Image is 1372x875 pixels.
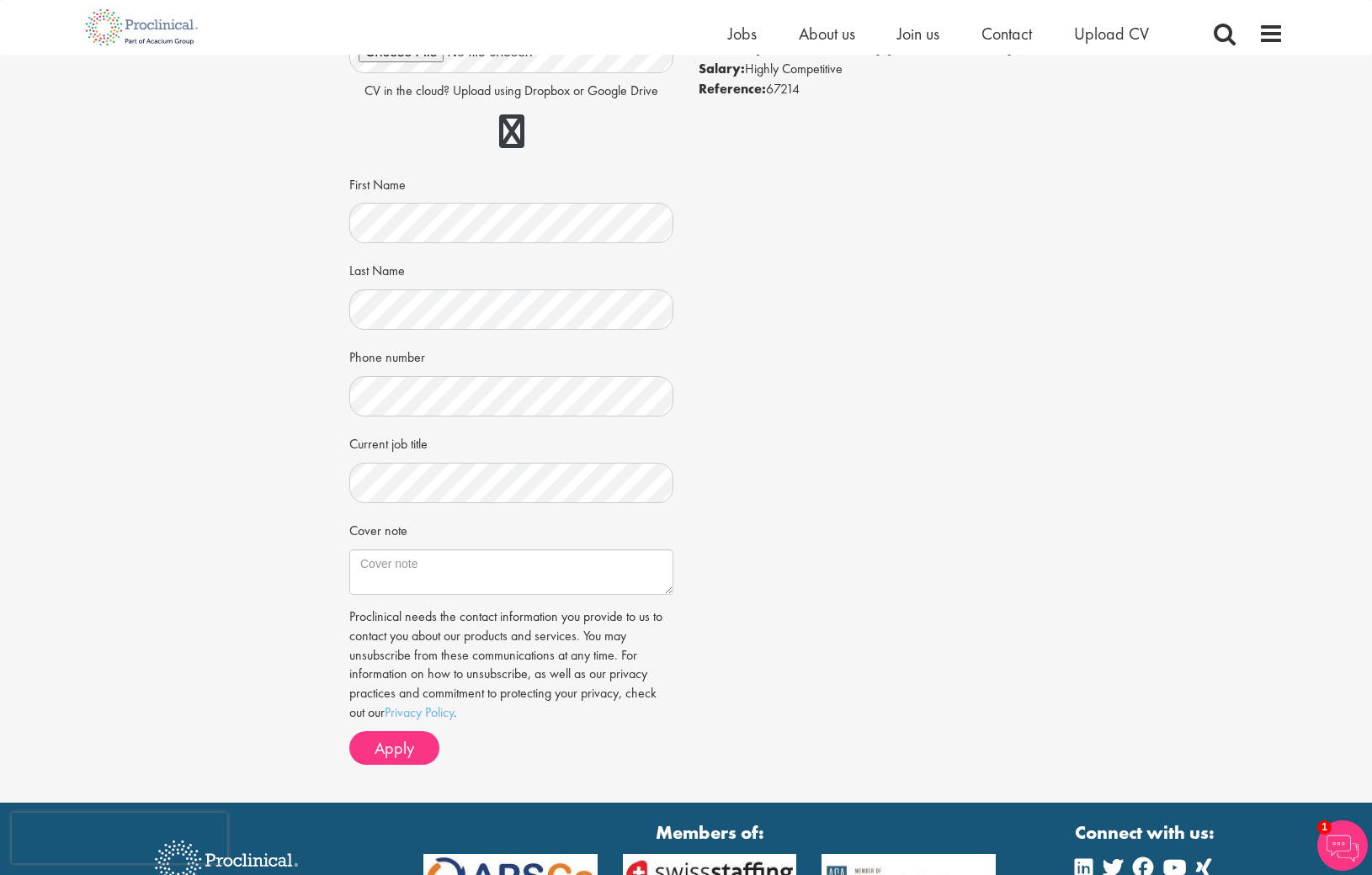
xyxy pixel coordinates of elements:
strong: Salary: [699,60,745,77]
p: CV in the cloud? Upload using Dropbox or Google Drive [349,82,673,101]
label: First Name [349,170,406,195]
label: Last Name [349,256,405,281]
img: Chatbot [1317,820,1368,871]
a: Join us [897,23,939,45]
strong: Connect with us: [1075,819,1218,846]
strong: Members of: [423,819,996,846]
li: 67214 [699,79,1023,99]
a: Upload CV [1074,23,1149,45]
p: Proclinical needs the contact information you provide to us to contact you about our products and... [349,607,673,723]
label: Phone number [349,342,425,368]
strong: Reference: [699,80,766,98]
a: Privacy Policy [385,703,454,721]
a: About us [799,23,855,45]
strong: Location: [699,40,756,57]
a: Contact [981,23,1032,45]
label: Cover note [349,516,407,541]
button: Apply [349,731,439,765]
a: Jobs [728,23,757,45]
label: Current job title [349,429,428,454]
span: 1 [1317,820,1332,835]
span: Apply [375,737,414,759]
li: Highly Competitive [699,59,1023,79]
iframe: reCAPTCHA [12,813,227,863]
